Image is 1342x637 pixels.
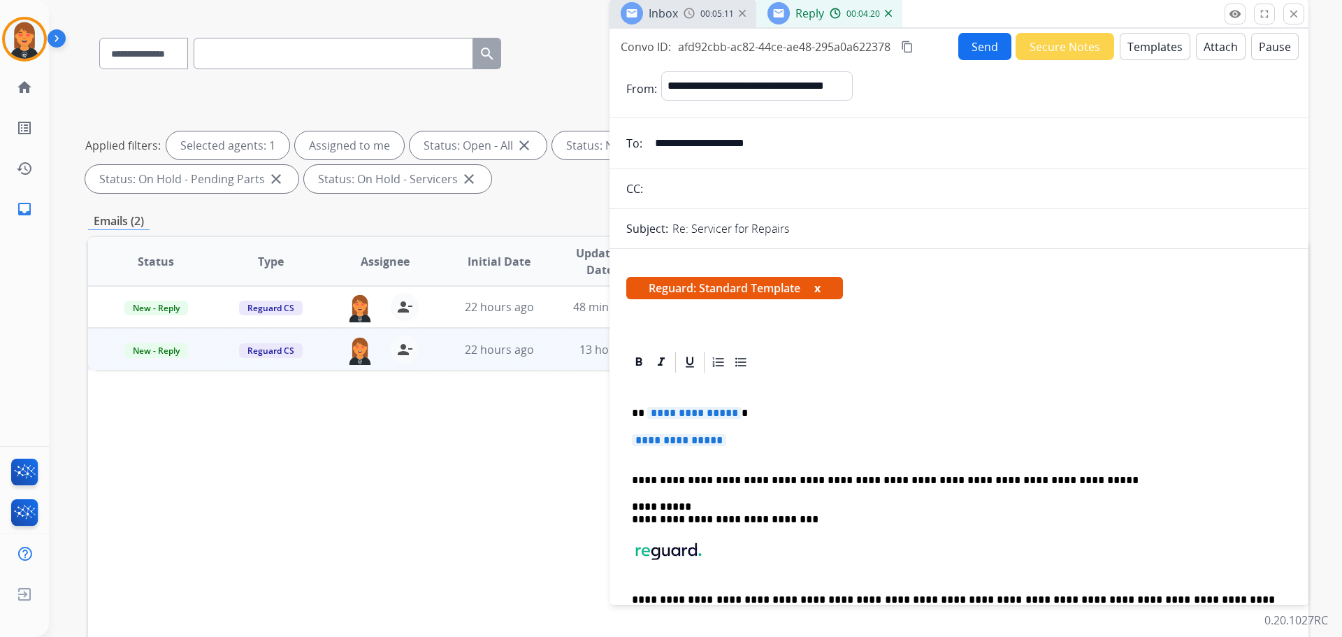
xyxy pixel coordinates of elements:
mat-icon: close [516,137,533,154]
p: CC: [626,180,643,197]
p: Subject: [626,220,668,237]
span: 00:05:11 [700,8,734,20]
mat-icon: fullscreen [1258,8,1271,20]
mat-icon: person_remove [396,341,413,358]
span: 22 hours ago [465,299,534,315]
button: Send [958,33,1011,60]
p: Re: Servicer for Repairs [672,220,789,237]
mat-icon: home [16,79,33,96]
span: Status [138,253,174,270]
span: 48 minutes ago [573,299,654,315]
p: Applied filters: [85,137,161,154]
span: Initial Date [468,253,531,270]
div: Bullet List [730,352,751,373]
span: 00:04:20 [846,8,880,20]
span: Assignee [361,253,410,270]
button: Attach [1196,33,1246,60]
span: Reguard: Standard Template [626,277,843,299]
img: agent-avatar [346,293,374,322]
div: Status: On Hold - Pending Parts [85,165,298,193]
span: Reply [795,6,824,21]
mat-icon: close [461,171,477,187]
mat-icon: person_remove [396,299,413,315]
mat-icon: inbox [16,201,33,217]
span: New - Reply [124,301,188,315]
span: 22 hours ago [465,342,534,357]
mat-icon: search [479,45,496,62]
span: New - Reply [124,343,188,358]
button: Templates [1120,33,1190,60]
span: afd92cbb-ac82-44ce-ae48-295a0a622378 [678,39,890,55]
mat-icon: remove_red_eye [1229,8,1241,20]
div: Assigned to me [295,131,404,159]
button: x [814,280,821,296]
mat-icon: close [1287,8,1300,20]
div: Status: New - Initial [552,131,700,159]
span: Reguard CS [239,301,303,315]
span: Inbox [649,6,678,21]
div: Status: Open - All [410,131,547,159]
mat-icon: history [16,160,33,177]
p: To: [626,135,642,152]
p: From: [626,80,657,97]
div: Status: On Hold - Servicers [304,165,491,193]
div: Ordered List [708,352,729,373]
img: agent-avatar [346,336,374,365]
img: avatar [5,20,44,59]
div: Underline [679,352,700,373]
mat-icon: list_alt [16,120,33,136]
button: Pause [1251,33,1299,60]
span: Reguard CS [239,343,303,358]
div: Bold [628,352,649,373]
div: Selected agents: 1 [166,131,289,159]
p: Convo ID: [621,38,671,55]
span: Updated Date [568,245,632,278]
p: 0.20.1027RC [1264,612,1328,629]
div: Italic [651,352,672,373]
p: Emails (2) [88,213,150,230]
button: Secure Notes [1016,33,1114,60]
mat-icon: close [268,171,284,187]
span: Type [258,253,284,270]
mat-icon: content_copy [901,41,914,53]
span: 13 hours ago [579,342,649,357]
